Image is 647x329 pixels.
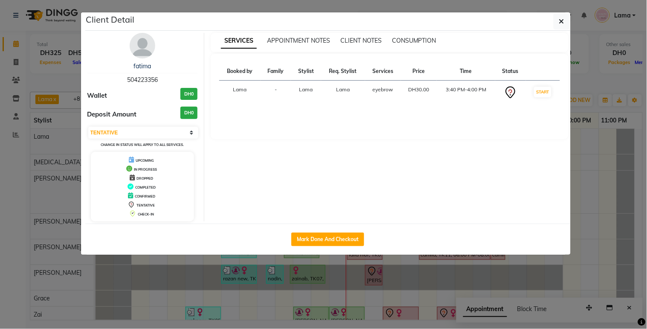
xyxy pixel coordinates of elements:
[437,62,495,81] th: Time
[261,62,291,81] th: Family
[134,167,157,172] span: IN PROGRESS
[291,62,321,81] th: Stylist
[136,203,155,207] span: TENTATIVE
[261,81,291,105] td: -
[267,37,330,44] span: APPOINTMENT NOTES
[135,194,155,198] span: CONFIRMED
[340,37,382,44] span: CLIENT NOTES
[221,33,257,49] span: SERVICES
[136,176,153,181] span: DROPPED
[406,86,432,93] div: DH30.00
[336,86,350,93] span: Lama
[370,86,396,93] div: eyebrow
[299,86,313,93] span: Lama
[495,62,526,81] th: Status
[321,62,365,81] th: Req. Stylist
[401,62,437,81] th: Price
[101,143,184,147] small: Change in status will apply to all services.
[180,88,197,100] h3: DH0
[136,158,154,163] span: UPCOMING
[130,33,155,58] img: avatar
[138,212,154,216] span: CHECK-IN
[219,81,261,105] td: Lama
[219,62,261,81] th: Booked by
[534,87,551,97] button: START
[437,81,495,105] td: 3:40 PM-4:00 PM
[180,107,197,119] h3: DH0
[127,76,158,84] span: 504223356
[86,13,135,26] h5: Client Detail
[135,185,156,189] span: COMPLETED
[133,62,151,70] a: fatima
[392,37,436,44] span: CONSUMPTION
[87,110,137,119] span: Deposit Amount
[365,62,401,81] th: Services
[87,91,107,101] span: Wallet
[291,233,364,246] button: Mark Done And Checkout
